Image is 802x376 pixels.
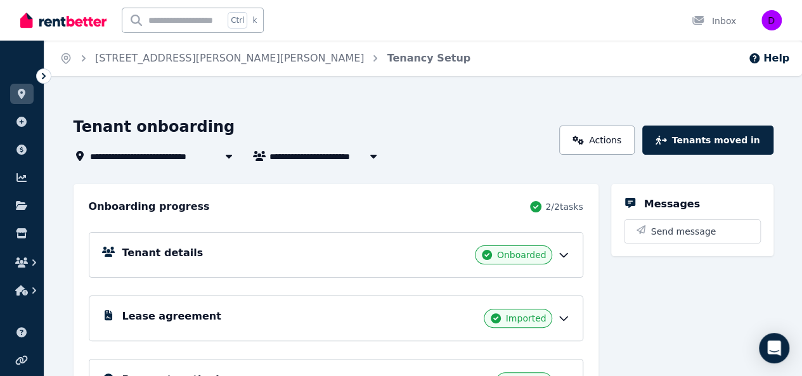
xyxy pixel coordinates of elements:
span: 2 / 2 tasks [545,200,583,213]
h1: Tenant onboarding [74,117,235,137]
nav: Breadcrumb [44,41,486,76]
h5: Lease agreement [122,309,221,324]
span: Onboarded [497,249,547,261]
span: Tenancy Setup [387,51,470,66]
span: Ctrl [228,12,247,29]
span: Imported [506,312,547,325]
span: Send message [651,225,716,238]
h5: Tenant details [122,245,204,261]
a: [STREET_ADDRESS][PERSON_NAME][PERSON_NAME] [95,52,364,64]
span: k [252,15,257,25]
button: Send message [624,220,760,243]
button: Tenants moved in [642,126,773,155]
button: Help [748,51,789,66]
h2: Onboarding progress [89,199,210,214]
h5: Messages [644,197,700,212]
a: Actions [559,126,635,155]
div: Inbox [692,15,736,27]
div: Open Intercom Messenger [759,333,789,363]
img: dalrympleroad399@gmail.com [761,10,782,30]
img: RentBetter [20,11,107,30]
